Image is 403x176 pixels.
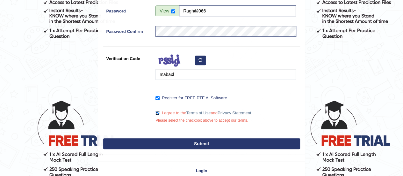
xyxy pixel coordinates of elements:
[103,138,300,149] button: Submit
[218,111,251,115] a: Privacy Statement
[155,110,252,116] label: I agree to the and .
[103,26,153,34] label: Password Confirm
[98,168,305,174] a: Login
[155,95,227,101] label: Register for FREE PTE AI Software
[155,96,160,100] input: Register for FREE PTE AI Software
[186,111,211,115] a: Terms of Use
[155,111,160,115] input: I agree to theTerms of UseandPrivacy Statement.
[171,9,175,13] input: Show/Hide Password
[103,53,153,62] label: Verification Code
[103,5,153,14] label: Password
